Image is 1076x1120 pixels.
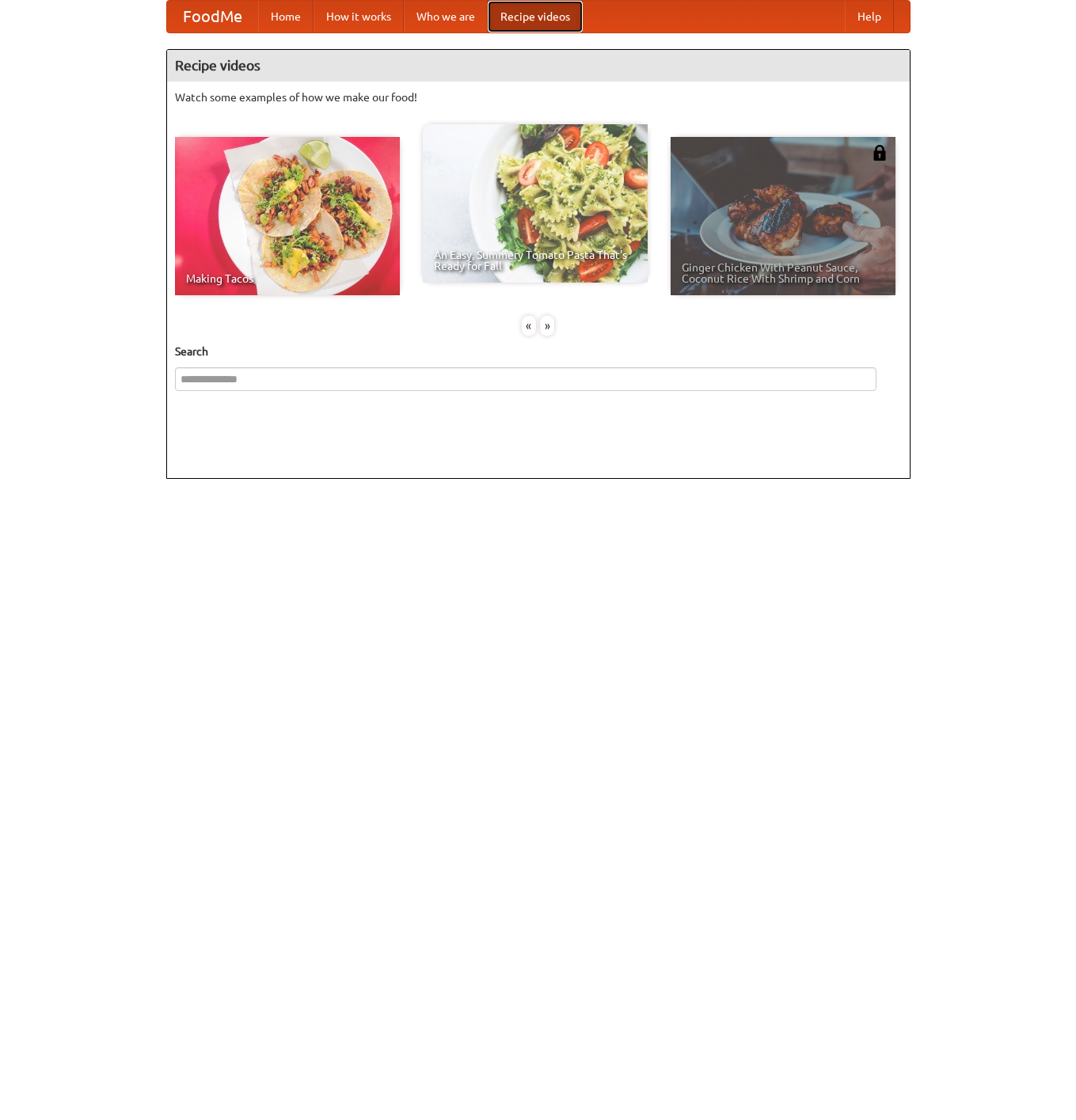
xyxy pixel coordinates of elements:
a: Help [845,1,894,32]
a: Making Tacos [175,137,400,295]
img: 483408.png [872,145,888,161]
a: Recipe videos [488,1,583,32]
a: An Easy, Summery Tomato Pasta That's Ready for Fall [423,124,648,283]
div: « [522,316,536,336]
a: Who we are [404,1,488,32]
span: An Easy, Summery Tomato Pasta That's Ready for Fall [434,249,637,271]
div: » [540,316,554,336]
span: Making Tacos [186,273,389,284]
h4: Recipe videos [167,50,910,82]
a: FoodMe [167,1,258,32]
h5: Search [175,344,902,359]
p: Watch some examples of how we make our food! [175,89,902,105]
a: How it works [314,1,404,32]
a: Home [258,1,314,32]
